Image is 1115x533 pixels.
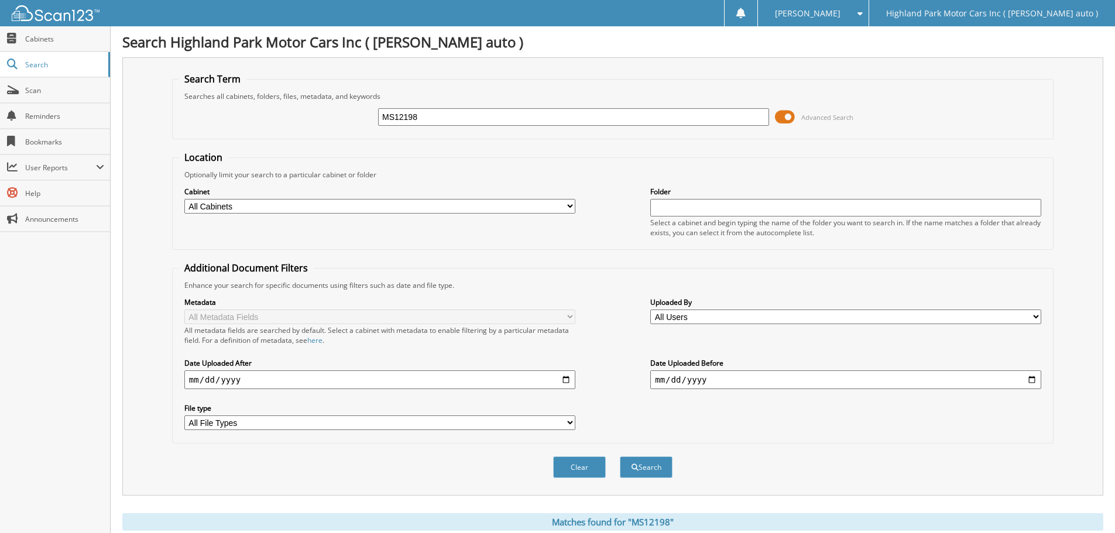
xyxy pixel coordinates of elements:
[650,297,1041,307] label: Uploaded By
[650,218,1041,238] div: Select a cabinet and begin typing the name of the folder you want to search in. If the name match...
[650,187,1041,197] label: Folder
[25,188,104,198] span: Help
[179,73,246,85] legend: Search Term
[184,187,575,197] label: Cabinet
[122,513,1103,531] div: Matches found for "MS12198"
[12,5,100,21] img: scan123-logo-white.svg
[184,325,575,345] div: All metadata fields are searched by default. Select a cabinet with metadata to enable filtering b...
[307,335,323,345] a: here
[179,151,228,164] legend: Location
[25,85,104,95] span: Scan
[25,34,104,44] span: Cabinets
[184,403,575,413] label: File type
[179,170,1047,180] div: Optionally limit your search to a particular cabinet or folder
[179,280,1047,290] div: Enhance your search for specific documents using filters such as date and file type.
[553,456,606,478] button: Clear
[801,113,853,122] span: Advanced Search
[886,10,1098,17] span: Highland Park Motor Cars Inc ( [PERSON_NAME] auto )
[25,214,104,224] span: Announcements
[179,91,1047,101] div: Searches all cabinets, folders, files, metadata, and keywords
[184,370,575,389] input: start
[25,60,102,70] span: Search
[179,262,314,274] legend: Additional Document Filters
[650,370,1041,389] input: end
[25,111,104,121] span: Reminders
[650,358,1041,368] label: Date Uploaded Before
[775,10,840,17] span: [PERSON_NAME]
[25,163,96,173] span: User Reports
[184,358,575,368] label: Date Uploaded After
[122,32,1103,51] h1: Search Highland Park Motor Cars Inc ( [PERSON_NAME] auto )
[620,456,673,478] button: Search
[184,297,575,307] label: Metadata
[25,137,104,147] span: Bookmarks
